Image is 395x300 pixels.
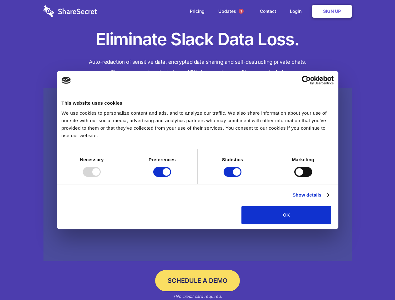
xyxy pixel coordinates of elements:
div: This website uses cookies [62,99,334,107]
button: OK [241,206,331,224]
img: logo-wordmark-white-trans-d4663122ce5f474addd5e946df7df03e33cb6a1c49d2221995e7729f52c070b2.svg [43,5,97,17]
a: Schedule a Demo [155,270,240,291]
a: Usercentrics Cookiebot - opens in a new window [279,76,334,85]
strong: Marketing [292,157,314,162]
strong: Preferences [149,157,176,162]
a: Login [284,2,311,21]
strong: Necessary [80,157,104,162]
img: logo [62,77,71,84]
a: Contact [254,2,282,21]
div: We use cookies to personalize content and ads, and to analyze our traffic. We also share informat... [62,109,334,139]
a: Pricing [184,2,211,21]
a: Sign Up [312,5,352,18]
a: Show details [292,191,329,199]
span: 1 [239,9,244,14]
em: *No credit card required. [173,294,222,299]
h1: Eliminate Slack Data Loss. [43,28,352,51]
h4: Auto-redaction of sensitive data, encrypted data sharing and self-destructing private chats. Shar... [43,57,352,77]
a: Wistia video thumbnail [43,88,352,262]
strong: Statistics [222,157,243,162]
